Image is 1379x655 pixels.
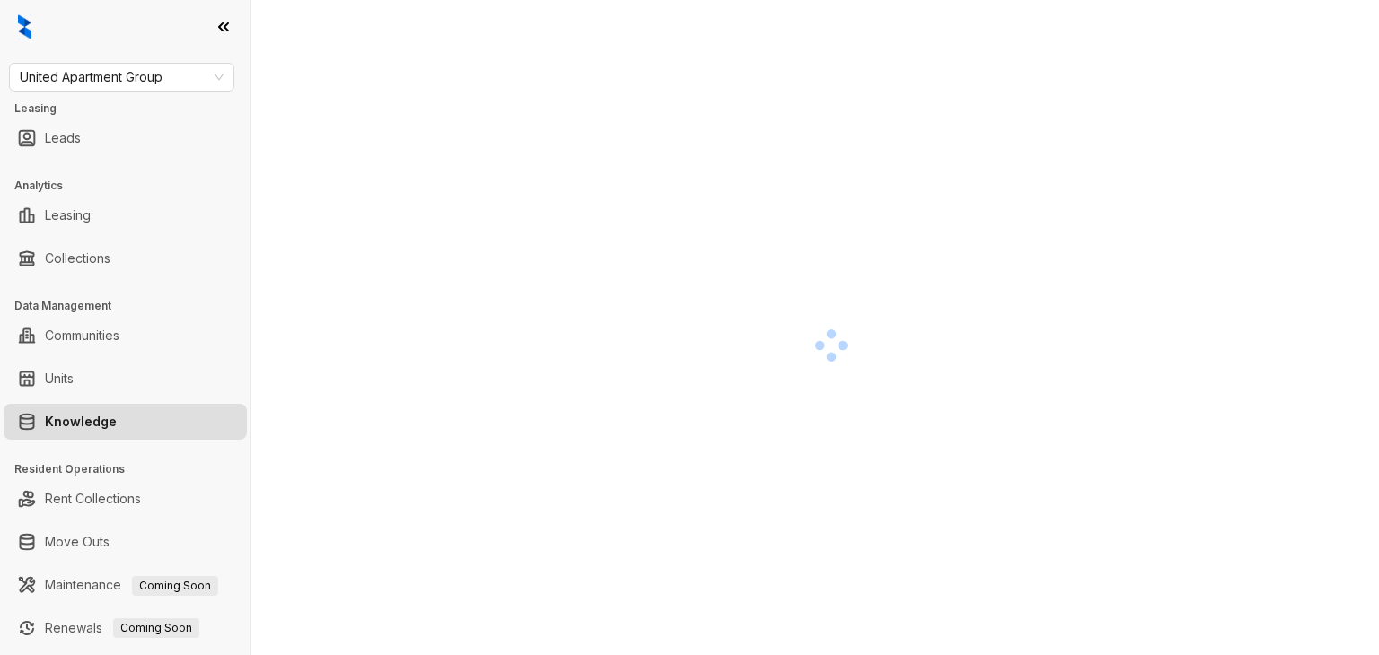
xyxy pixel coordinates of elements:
[4,361,247,397] li: Units
[45,120,81,156] a: Leads
[113,618,199,638] span: Coming Soon
[4,318,247,354] li: Communities
[4,240,247,276] li: Collections
[45,318,119,354] a: Communities
[14,298,250,314] h3: Data Management
[45,197,91,233] a: Leasing
[4,404,247,440] li: Knowledge
[4,567,247,603] li: Maintenance
[14,461,250,477] h3: Resident Operations
[45,524,110,560] a: Move Outs
[4,197,247,233] li: Leasing
[45,361,74,397] a: Units
[4,524,247,560] li: Move Outs
[4,481,247,517] li: Rent Collections
[14,100,250,117] h3: Leasing
[14,178,250,194] h3: Analytics
[45,404,117,440] a: Knowledge
[45,240,110,276] a: Collections
[132,576,218,596] span: Coming Soon
[45,610,199,646] a: RenewalsComing Soon
[4,120,247,156] li: Leads
[20,64,224,91] span: United Apartment Group
[18,14,31,39] img: logo
[45,481,141,517] a: Rent Collections
[4,610,247,646] li: Renewals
